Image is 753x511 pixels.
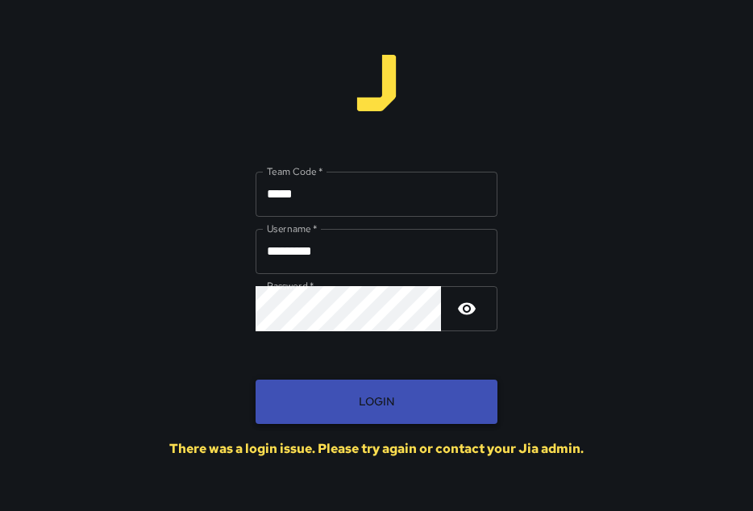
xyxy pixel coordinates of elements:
[348,55,405,111] img: logo
[169,440,584,457] div: There was a login issue. Please try again or contact your Jia admin.
[267,222,317,235] label: Username
[267,164,322,178] label: Team Code
[256,380,497,424] button: Login
[267,279,314,293] label: Password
